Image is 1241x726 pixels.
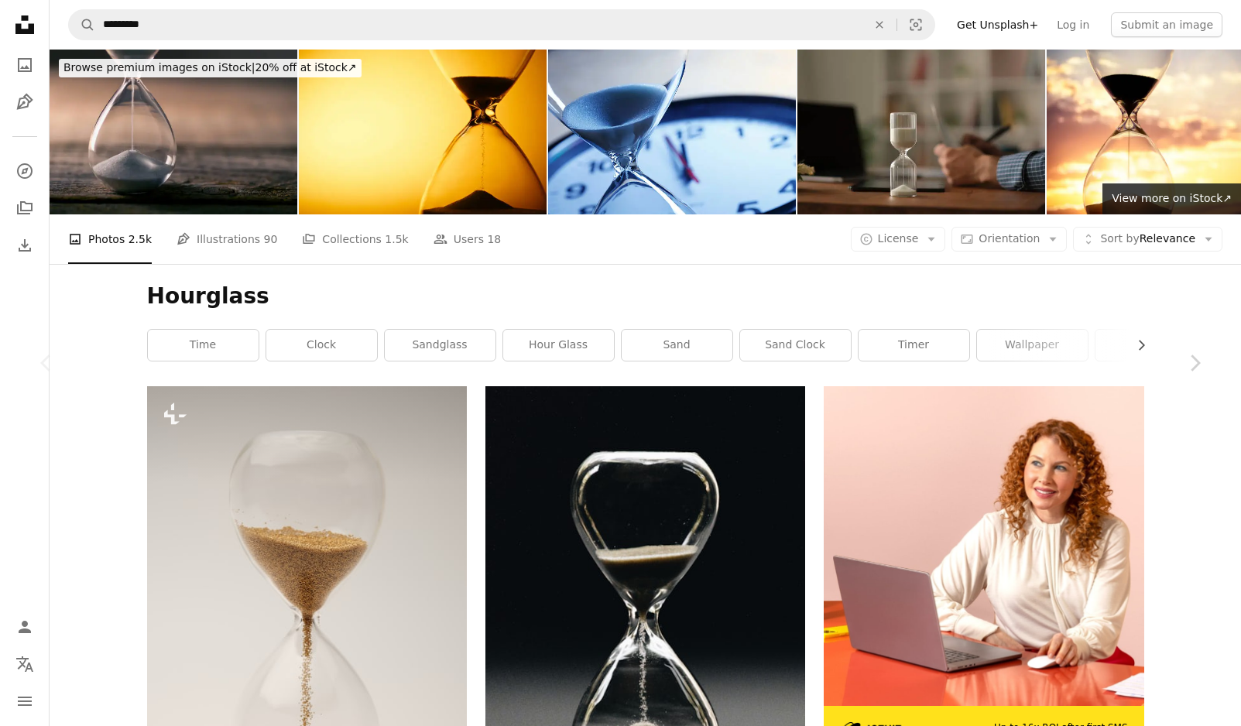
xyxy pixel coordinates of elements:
[1100,231,1195,247] span: Relevance
[50,50,297,214] img: Hourglass flow
[862,10,896,39] button: Clear
[797,50,1045,214] img: Man working over a period of time
[177,214,277,264] a: Illustrations 90
[9,230,40,261] a: Download History
[948,12,1047,37] a: Get Unsplash+
[740,330,851,361] a: sand clock
[63,61,255,74] span: Browse premium images on iStock |
[385,330,495,361] a: sandglass
[68,9,935,40] form: Find visuals sitewide
[503,330,614,361] a: hour glass
[1112,192,1232,204] span: View more on iStock ↗
[485,609,805,623] a: clear hour glass
[9,686,40,717] button: Menu
[977,330,1088,361] a: wallpaper
[1073,227,1222,252] button: Sort byRelevance
[9,156,40,187] a: Explore
[147,283,1144,310] h1: Hourglass
[266,330,377,361] a: clock
[622,330,732,361] a: sand
[878,232,919,245] span: License
[147,619,467,633] a: An hourglass with sand running through it
[50,50,371,87] a: Browse premium images on iStock|20% off at iStock↗
[9,193,40,224] a: Collections
[385,231,408,248] span: 1.5k
[979,232,1040,245] span: Orientation
[148,330,259,361] a: time
[951,227,1067,252] button: Orientation
[69,10,95,39] button: Search Unsplash
[487,231,501,248] span: 18
[1100,232,1139,245] span: Sort by
[302,214,408,264] a: Collections 1.5k
[9,611,40,642] a: Log in / Sign up
[434,214,502,264] a: Users 18
[824,386,1143,706] img: file-1722962837469-d5d3a3dee0c7image
[1148,289,1241,437] a: Next
[1047,12,1099,37] a: Log in
[897,10,934,39] button: Visual search
[1102,183,1241,214] a: View more on iStock↗
[1127,330,1144,361] button: scroll list to the right
[548,50,796,214] img: Time
[63,61,357,74] span: 20% off at iStock ↗
[851,227,946,252] button: License
[859,330,969,361] a: timer
[1111,12,1222,37] button: Submit an image
[9,50,40,80] a: Photos
[9,649,40,680] button: Language
[9,87,40,118] a: Illustrations
[264,231,278,248] span: 90
[299,50,547,214] img: Hourglass concept for time
[1095,330,1206,361] a: watch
